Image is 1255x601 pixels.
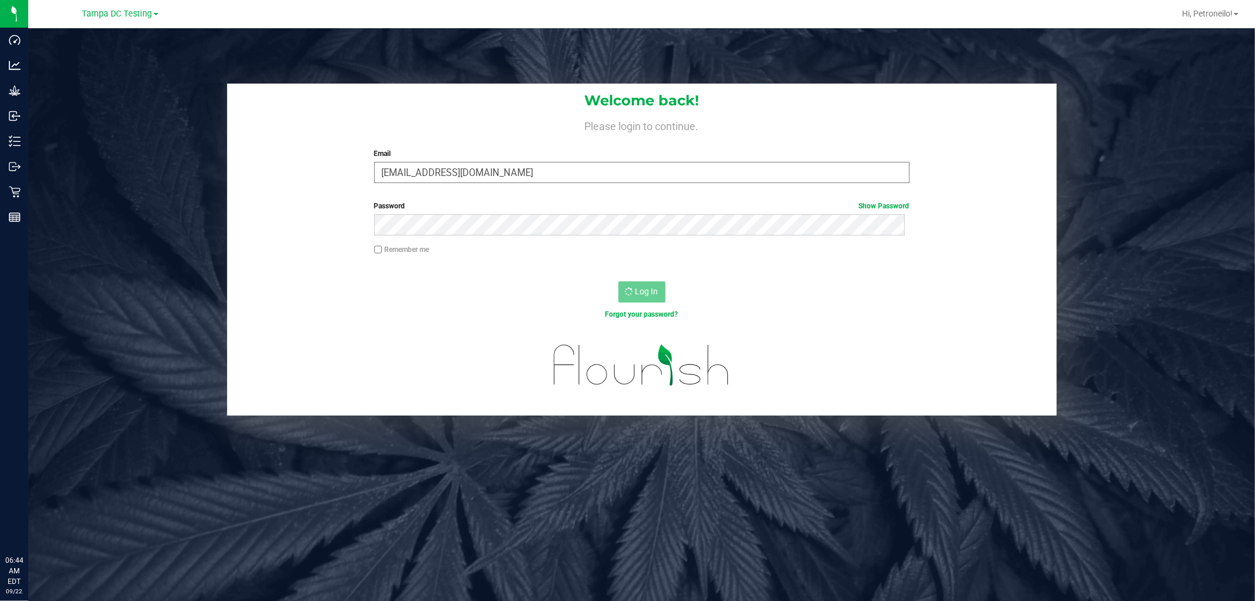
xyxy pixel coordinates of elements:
[9,161,21,172] inline-svg: Outbound
[374,244,430,255] label: Remember me
[9,211,21,223] inline-svg: Reports
[618,281,665,303] button: Log In
[227,93,1057,108] h1: Welcome back!
[635,287,658,296] span: Log In
[859,202,910,210] a: Show Password
[1182,9,1233,18] span: Hi, Petroneilo!
[82,9,152,19] span: Tampa DC Testing
[9,110,21,122] inline-svg: Inbound
[5,587,23,596] p: 09/22
[9,34,21,46] inline-svg: Dashboard
[374,202,405,210] span: Password
[374,148,910,159] label: Email
[5,1,9,12] span: 1
[227,118,1057,132] h4: Please login to continue.
[538,332,745,399] img: flourish_logo.svg
[5,555,23,587] p: 06:44 AM EDT
[374,245,382,254] input: Remember me
[9,186,21,198] inline-svg: Retail
[605,310,678,318] a: Forgot your password?
[9,135,21,147] inline-svg: Inventory
[9,85,21,97] inline-svg: Grow
[9,59,21,71] inline-svg: Analytics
